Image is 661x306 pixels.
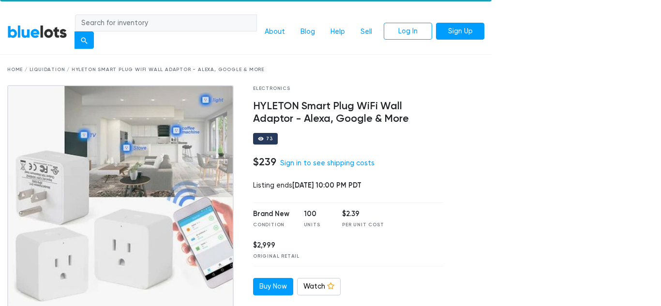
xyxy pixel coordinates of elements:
[293,23,323,41] a: Blog
[266,136,273,141] div: 73
[304,209,328,219] div: 100
[253,180,443,191] div: Listing ends
[342,221,384,229] div: Per Unit Cost
[304,221,328,229] div: Units
[323,23,353,41] a: Help
[75,15,257,32] input: Search for inventory
[253,100,443,125] h4: HYLETON Smart Plug WiFi Wall Adaptor - Alexa, Google & More
[253,240,300,251] div: $2,999
[297,278,341,295] a: Watch
[292,181,361,189] span: [DATE] 10:00 PM PDT
[436,23,484,40] a: Sign Up
[384,23,432,40] a: Log In
[257,23,293,41] a: About
[7,25,67,39] a: BlueLots
[253,253,300,260] div: Original Retail
[253,221,289,229] div: Condition
[253,278,293,295] a: Buy Now
[280,159,375,167] a: Sign in to see shipping costs
[253,156,276,168] h4: $239
[353,23,380,41] a: Sell
[253,85,443,92] div: Electronics
[7,66,484,73] div: Home / Liquidation / HYLETON Smart Plug WiFi Wall Adaptor - Alexa, Google & More
[253,209,289,219] div: Brand New
[342,209,384,219] div: $2.39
